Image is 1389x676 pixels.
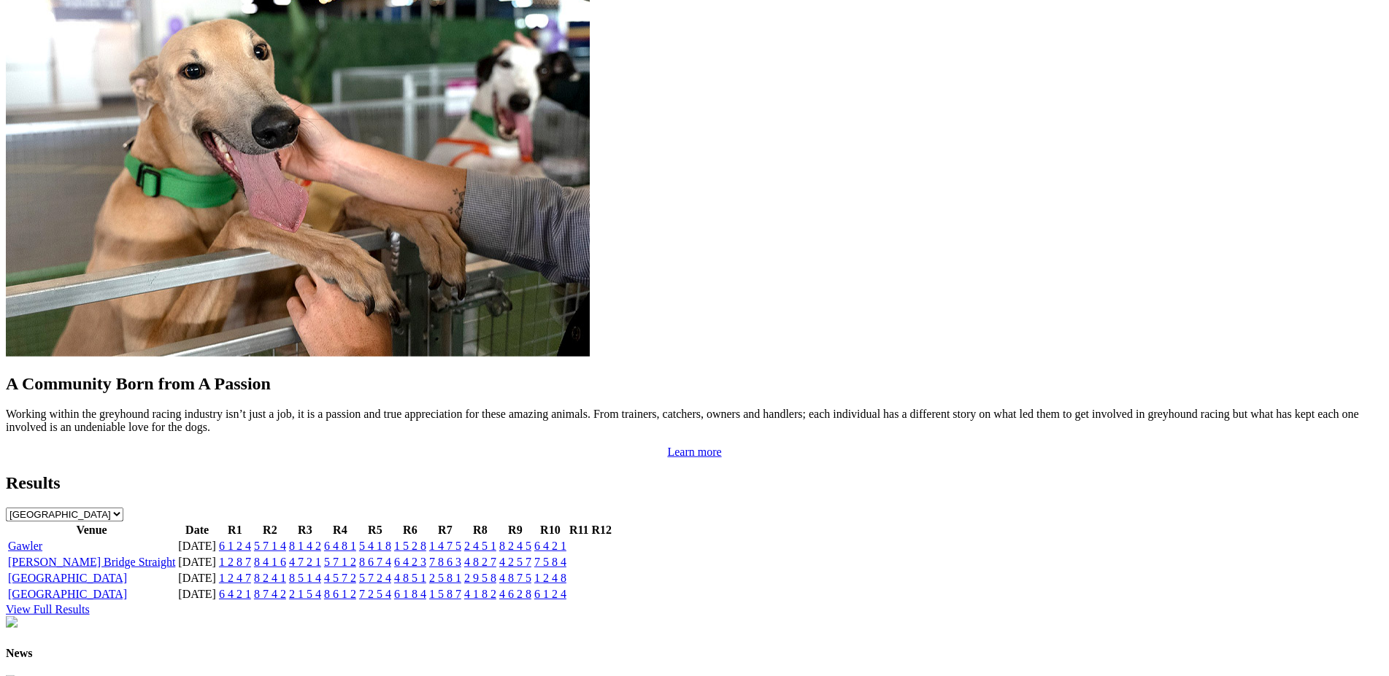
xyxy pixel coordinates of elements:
[499,523,532,537] th: R9
[324,588,356,600] a: 8 6 1 2
[177,539,217,553] td: [DATE]
[253,523,287,537] th: R2
[6,374,1383,394] h2: A Community Born from A Passion
[534,572,566,584] a: 1 2 4 8
[569,523,590,537] th: R11
[534,523,567,537] th: R10
[177,587,217,602] td: [DATE]
[464,572,496,584] a: 2 9 5 8
[8,588,127,600] a: [GEOGRAPHIC_DATA]
[534,556,566,568] a: 7 5 8 4
[499,540,531,552] a: 8 2 4 5
[219,540,251,552] a: 6 1 2 4
[359,588,391,600] a: 7 2 5 4
[394,556,426,568] a: 6 4 2 3
[499,588,531,600] a: 4 6 2 8
[219,556,251,568] a: 1 2 8 7
[6,603,90,615] a: View Full Results
[499,572,531,584] a: 4 8 7 5
[534,588,566,600] a: 6 1 2 4
[393,523,427,537] th: R6
[219,572,251,584] a: 1 2 4 7
[358,523,392,537] th: R5
[8,572,127,584] a: [GEOGRAPHIC_DATA]
[177,523,217,537] th: Date
[219,588,251,600] a: 6 4 2 1
[6,408,1383,434] p: Working within the greyhound racing industry isn’t just a job, it is a passion and true appreciat...
[289,540,321,552] a: 8 1 4 2
[324,572,356,584] a: 4 5 7 2
[359,540,391,552] a: 5 4 1 8
[324,540,356,552] a: 6 4 8 1
[464,588,496,600] a: 4 1 8 2
[667,446,721,458] a: Learn more
[7,523,176,537] th: Venue
[429,540,461,552] a: 1 4 7 5
[8,540,42,552] a: Gawler
[464,540,496,552] a: 2 4 5 1
[288,523,322,537] th: R3
[254,588,286,600] a: 8 7 4 2
[324,556,356,568] a: 5 7 1 2
[428,523,462,537] th: R7
[591,523,613,537] th: R12
[289,556,321,568] a: 4 7 2 1
[359,572,391,584] a: 5 7 2 4
[177,555,217,570] td: [DATE]
[534,540,566,552] a: 6 4 2 1
[429,556,461,568] a: 7 8 6 3
[6,616,18,628] img: chasers_homepage.jpg
[254,540,286,552] a: 5 7 1 4
[429,572,461,584] a: 2 5 8 1
[218,523,252,537] th: R1
[6,647,1383,660] h4: News
[323,523,357,537] th: R4
[254,572,286,584] a: 8 2 4 1
[394,572,426,584] a: 4 8 5 1
[499,556,531,568] a: 4 2 5 7
[6,473,1383,493] h2: Results
[289,588,321,600] a: 2 1 5 4
[429,588,461,600] a: 1 5 8 7
[394,588,426,600] a: 6 1 8 4
[289,572,321,584] a: 8 5 1 4
[464,556,496,568] a: 4 8 2 7
[359,556,391,568] a: 8 6 7 4
[463,523,497,537] th: R8
[254,556,286,568] a: 8 4 1 6
[177,571,217,586] td: [DATE]
[8,556,175,568] a: [PERSON_NAME] Bridge Straight
[394,540,426,552] a: 1 5 2 8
